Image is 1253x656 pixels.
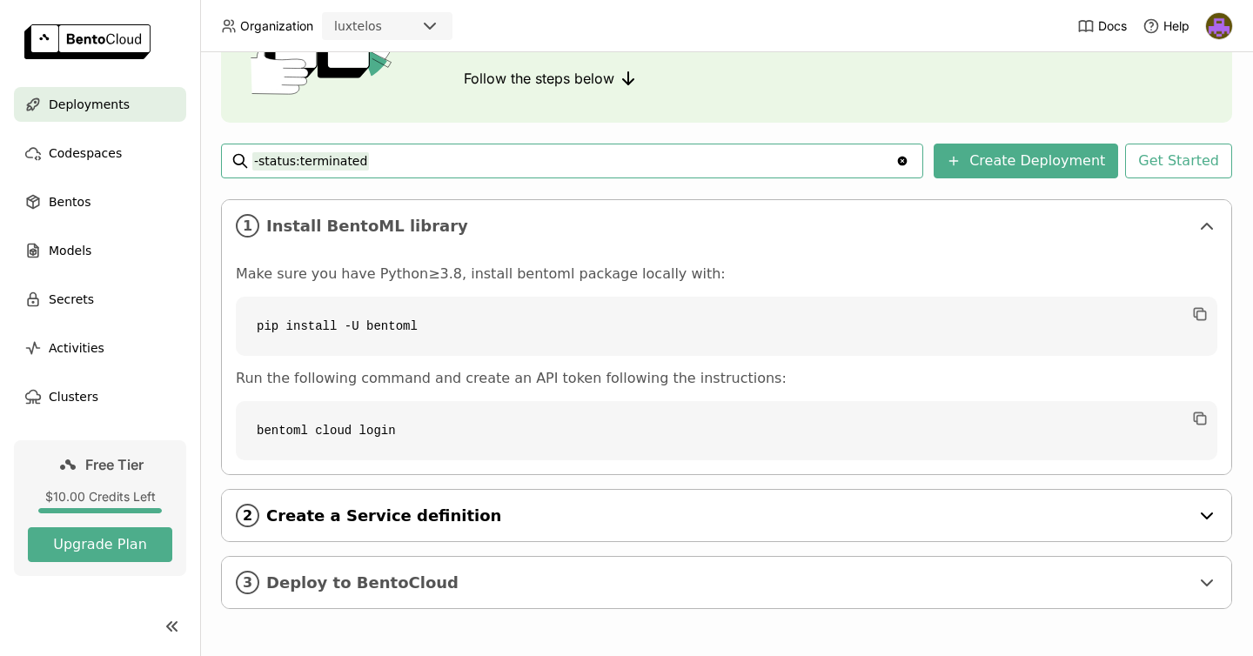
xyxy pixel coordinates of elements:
[49,338,104,358] span: Activities
[236,370,1217,387] p: Run the following command and create an API token following the instructions:
[222,490,1231,541] div: 2Create a Service definition
[49,386,98,407] span: Clusters
[1125,144,1232,178] button: Get Started
[334,17,382,35] div: luxtelos
[266,217,1189,236] span: Install BentoML library
[236,401,1217,460] code: bentoml cloud login
[14,233,186,268] a: Models
[236,571,259,594] i: 3
[1206,13,1232,39] img: Akul Mathur
[49,94,130,115] span: Deployments
[14,440,186,576] a: Free Tier$10.00 Credits LeftUpgrade Plan
[24,24,151,59] img: logo
[49,143,122,164] span: Codespaces
[1098,18,1127,34] span: Docs
[1163,18,1189,34] span: Help
[14,282,186,317] a: Secrets
[49,289,94,310] span: Secrets
[14,184,186,219] a: Bentos
[236,297,1217,356] code: pip install -U bentoml
[85,456,144,473] span: Free Tier
[240,18,313,34] span: Organization
[49,191,90,212] span: Bentos
[252,147,895,175] input: Search
[222,200,1231,251] div: 1Install BentoML library
[14,87,186,122] a: Deployments
[236,265,1217,283] p: Make sure you have Python≥3.8, install bentoml package locally with:
[28,527,172,562] button: Upgrade Plan
[266,573,1189,592] span: Deploy to BentoCloud
[236,504,259,527] i: 2
[895,154,909,168] svg: Clear value
[266,506,1189,525] span: Create a Service definition
[464,70,614,87] span: Follow the steps below
[49,240,91,261] span: Models
[222,557,1231,608] div: 3Deploy to BentoCloud
[384,18,385,36] input: Selected luxtelos.
[1077,17,1127,35] a: Docs
[14,331,186,365] a: Activities
[236,214,259,238] i: 1
[28,489,172,505] div: $10.00 Credits Left
[14,379,186,414] a: Clusters
[934,144,1118,178] button: Create Deployment
[1142,17,1189,35] div: Help
[14,136,186,171] a: Codespaces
